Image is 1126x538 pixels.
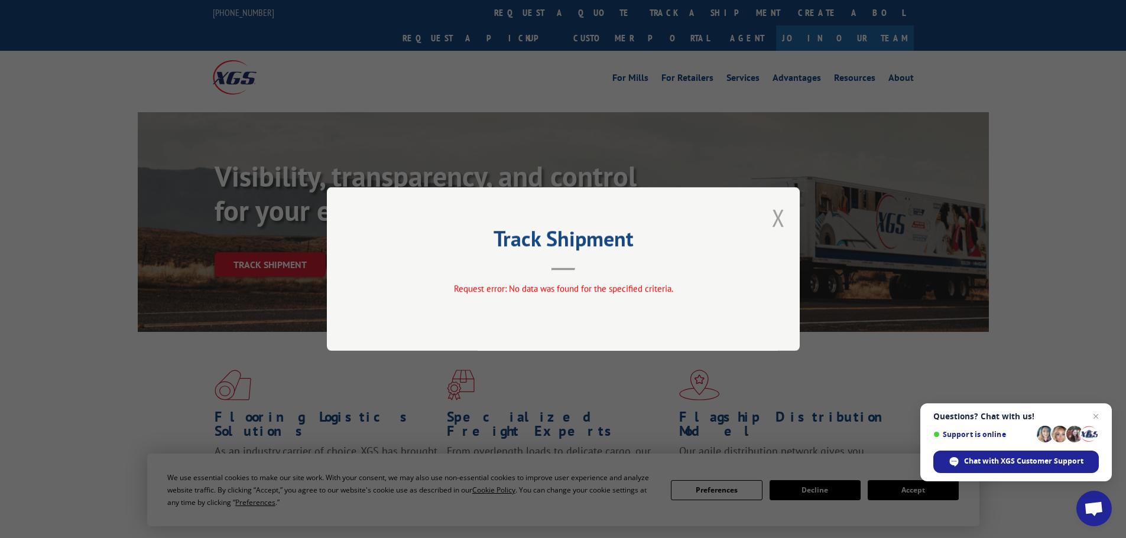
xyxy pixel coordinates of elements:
span: Chat with XGS Customer Support [964,456,1083,467]
span: Close chat [1089,409,1103,423]
span: Request error: No data was found for the specified criteria. [453,283,673,294]
span: Support is online [933,430,1033,439]
div: Open chat [1076,491,1112,526]
span: Questions? Chat with us! [933,412,1099,421]
h2: Track Shipment [386,230,741,253]
button: Close modal [772,202,785,233]
div: Chat with XGS Customer Support [933,451,1099,473]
